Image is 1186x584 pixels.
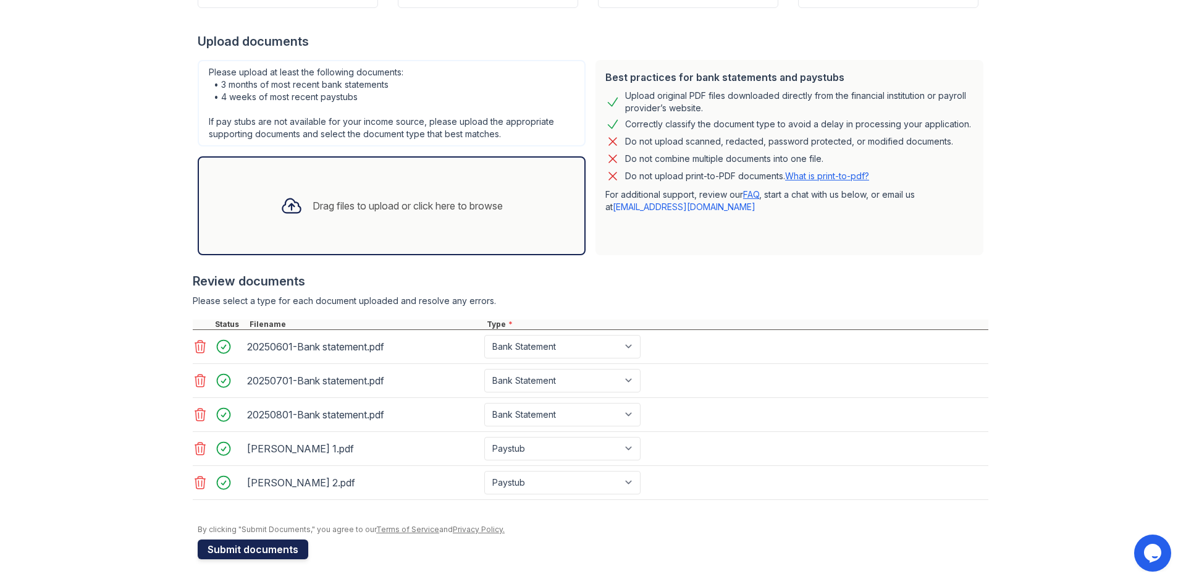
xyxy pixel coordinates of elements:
[247,320,484,329] div: Filename
[198,60,586,146] div: Please upload at least the following documents: • 3 months of most recent bank statements • 4 wee...
[247,337,479,357] div: 20250601-Bank statement.pdf
[453,525,505,534] a: Privacy Policy.
[605,70,974,85] div: Best practices for bank statements and paystubs
[247,405,479,425] div: 20250801-Bank statement.pdf
[313,198,503,213] div: Drag files to upload or click here to browse
[247,473,479,493] div: [PERSON_NAME] 2.pdf
[484,320,988,329] div: Type
[198,525,988,535] div: By clicking "Submit Documents," you agree to our and
[376,525,439,534] a: Terms of Service
[193,295,988,307] div: Please select a type for each document uploaded and resolve any errors.
[212,320,247,329] div: Status
[625,151,823,166] div: Do not combine multiple documents into one file.
[193,273,988,290] div: Review documents
[625,170,869,182] p: Do not upload print-to-PDF documents.
[625,90,974,114] div: Upload original PDF files downloaded directly from the financial institution or payroll provider’...
[785,171,869,181] a: What is print-to-pdf?
[198,33,988,50] div: Upload documents
[613,201,755,212] a: [EMAIL_ADDRESS][DOMAIN_NAME]
[1134,535,1174,572] iframe: chat widget
[198,540,308,559] button: Submit documents
[247,371,479,391] div: 20250701-Bank statement.pdf
[605,188,974,213] p: For additional support, review our , start a chat with us below, or email us at
[743,189,759,200] a: FAQ
[625,117,971,132] div: Correctly classify the document type to avoid a delay in processing your application.
[625,134,953,149] div: Do not upload scanned, redacted, password protected, or modified documents.
[247,439,479,459] div: [PERSON_NAME] 1.pdf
